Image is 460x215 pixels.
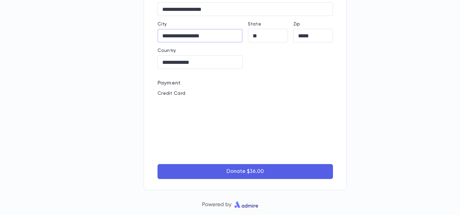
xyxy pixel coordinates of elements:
[293,21,300,27] label: Zip
[158,48,176,53] label: Country
[158,21,167,27] label: City
[158,164,333,179] button: Donate $36.00
[158,91,333,96] p: Credit Card
[158,80,333,87] p: Payment
[248,21,261,27] label: State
